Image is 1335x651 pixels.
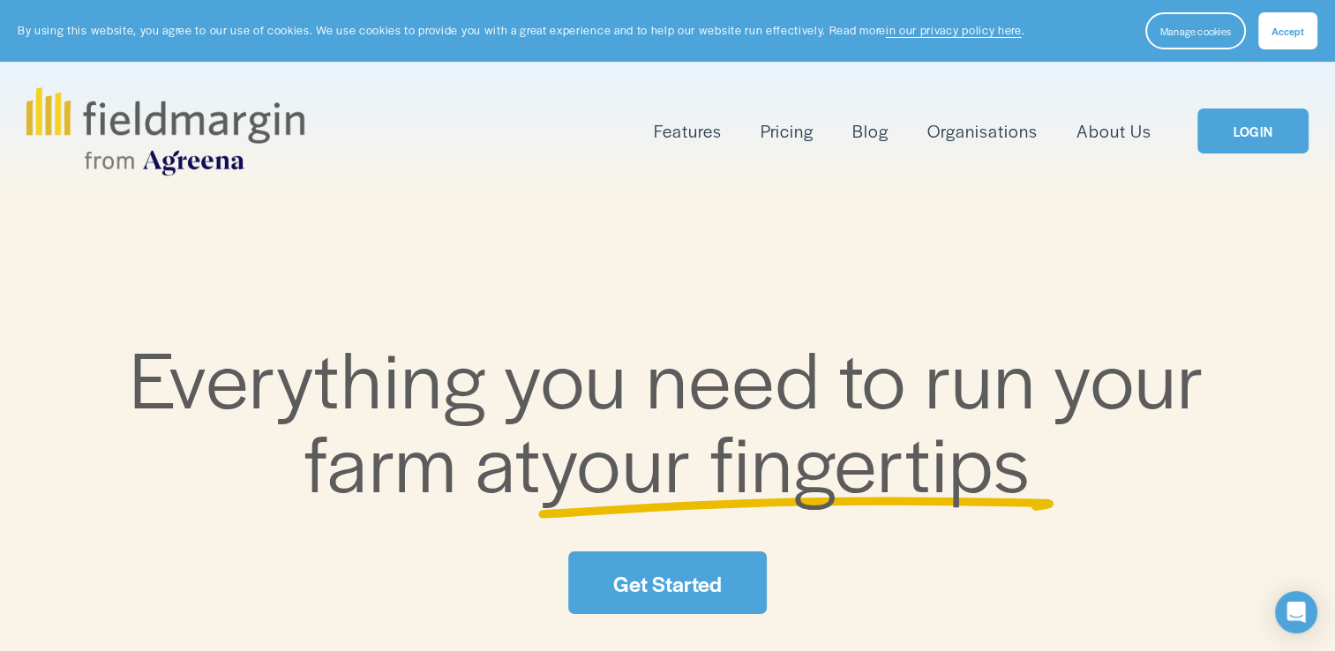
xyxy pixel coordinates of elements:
a: LOGIN [1197,108,1309,153]
button: Manage cookies [1145,12,1246,49]
a: folder dropdown [654,116,722,146]
a: Organisations [927,116,1038,146]
span: Features [654,118,722,144]
a: Pricing [761,116,814,146]
span: Everything you need to run your farm at [130,321,1223,516]
p: By using this website, you agree to our use of cookies. We use cookies to provide you with a grea... [18,22,1024,39]
button: Accept [1258,12,1317,49]
a: About Us [1076,116,1151,146]
a: in our privacy policy here [886,22,1022,38]
span: Manage cookies [1160,24,1231,38]
a: Get Started [568,551,766,614]
span: Accept [1271,24,1304,38]
a: Blog [852,116,889,146]
div: Open Intercom Messenger [1275,591,1317,633]
span: your fingertips [541,405,1031,515]
img: fieldmargin.com [26,87,304,176]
